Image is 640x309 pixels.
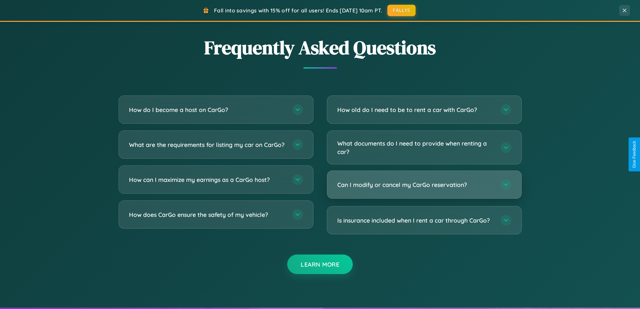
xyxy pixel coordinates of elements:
span: Fall into savings with 15% off for all users! Ends [DATE] 10am PT. [214,7,382,14]
h2: Frequently Asked Questions [119,35,522,61]
h3: What documents do I need to provide when renting a car? [337,139,494,156]
h3: What are the requirements for listing my car on CarGo? [129,141,286,149]
div: Give Feedback [632,141,637,168]
h3: How old do I need to be to rent a car with CarGo? [337,106,494,114]
h3: How can I maximize my earnings as a CarGo host? [129,176,286,184]
h3: Can I modify or cancel my CarGo reservation? [337,181,494,189]
button: Learn More [287,255,353,274]
h3: Is insurance included when I rent a car through CarGo? [337,216,494,225]
h3: How do I become a host on CarGo? [129,106,286,114]
button: FALL15 [387,5,416,16]
h3: How does CarGo ensure the safety of my vehicle? [129,210,286,219]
